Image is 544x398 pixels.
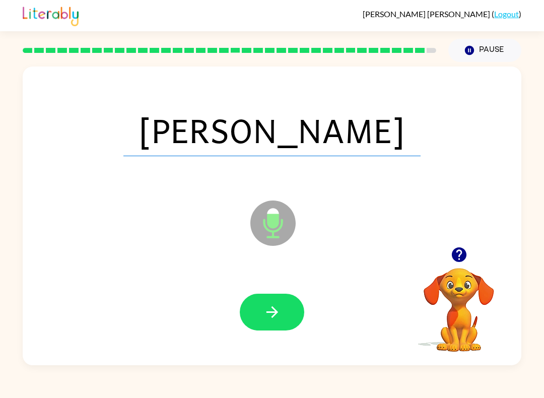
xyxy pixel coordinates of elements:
div: ( ) [363,9,521,19]
button: Pause [448,39,521,62]
span: [PERSON_NAME] [123,104,421,156]
span: [PERSON_NAME] [PERSON_NAME] [363,9,492,19]
a: Logout [494,9,519,19]
img: Literably [23,4,79,26]
video: Your browser must support playing .mp4 files to use Literably. Please try using another browser. [409,252,509,353]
